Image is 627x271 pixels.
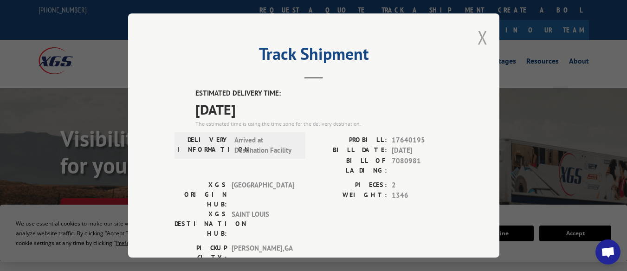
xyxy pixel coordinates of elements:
[392,156,453,175] span: 7080981
[314,190,387,201] label: WEIGHT:
[195,88,453,99] label: ESTIMATED DELIVERY TIME:
[175,47,453,65] h2: Track Shipment
[232,180,294,209] span: [GEOGRAPHIC_DATA]
[195,99,453,120] span: [DATE]
[177,135,230,156] label: DELIVERY INFORMATION:
[392,190,453,201] span: 1346
[232,243,294,263] span: [PERSON_NAME] , GA
[314,135,387,146] label: PROBILL:
[195,120,453,128] div: The estimated time is using the time zone for the delivery destination.
[314,145,387,156] label: BILL DATE:
[232,209,294,239] span: SAINT LOUIS
[175,243,227,263] label: PICKUP CITY:
[234,135,297,156] span: Arrived at Destination Facility
[392,135,453,146] span: 17640195
[392,145,453,156] span: [DATE]
[314,156,387,175] label: BILL OF LADING:
[175,209,227,239] label: XGS DESTINATION HUB:
[175,180,227,209] label: XGS ORIGIN HUB:
[478,25,488,50] button: Close modal
[314,180,387,191] label: PIECES:
[595,239,621,265] div: Open chat
[392,180,453,191] span: 2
